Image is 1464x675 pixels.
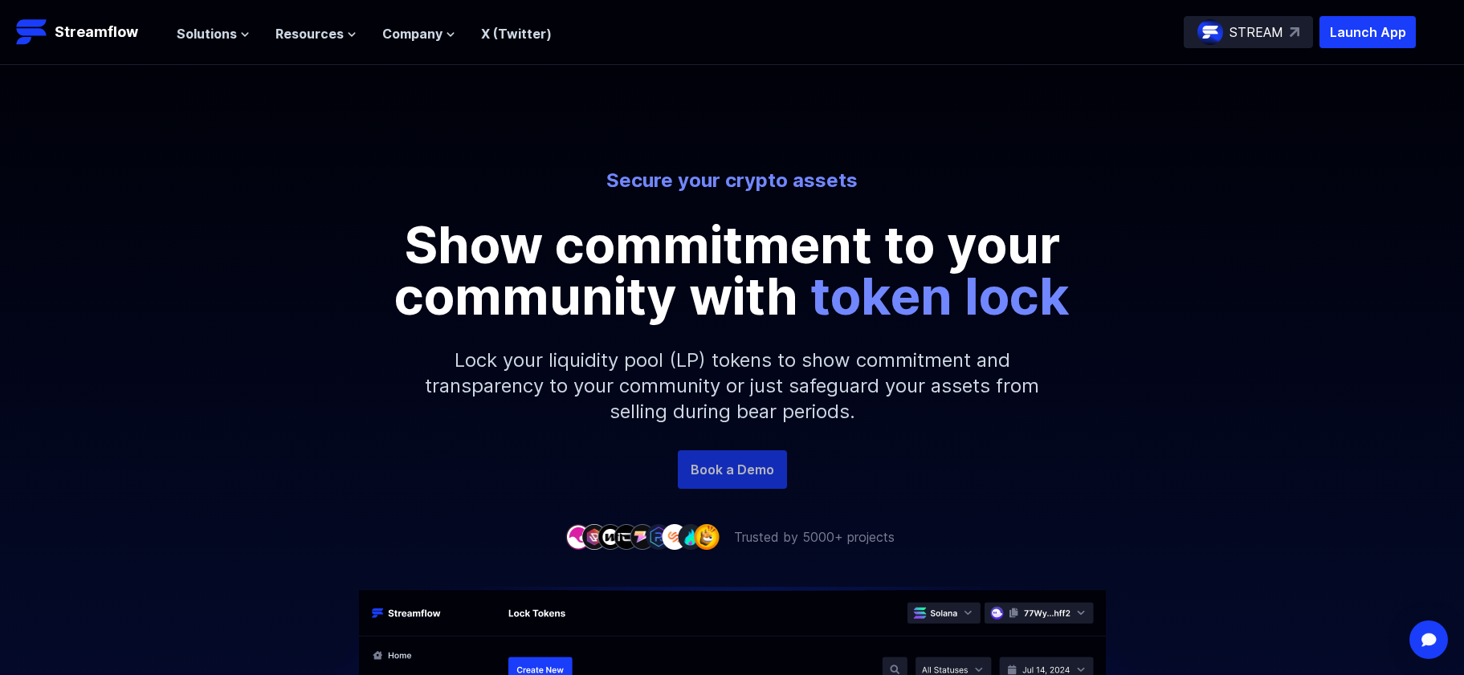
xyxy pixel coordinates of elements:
img: company-3 [597,524,623,549]
p: Show commitment to your community with [371,219,1094,322]
p: Streamflow [55,21,138,43]
span: Company [382,24,442,43]
button: Resources [275,24,357,43]
a: X (Twitter) [481,26,552,42]
img: Streamflow Logo [16,16,48,48]
p: Secure your crypto assets [287,168,1177,193]
img: company-4 [614,524,639,549]
img: company-1 [565,524,591,549]
img: company-6 [646,524,671,549]
p: Lock your liquidity pool (LP) tokens to show commitment and transparency to your community or jus... [387,322,1078,450]
button: Solutions [177,24,250,43]
img: company-2 [581,524,607,549]
span: token lock [810,265,1070,327]
span: Solutions [177,24,237,43]
img: company-5 [630,524,655,549]
img: top-right-arrow.svg [1290,27,1299,37]
button: Launch App [1319,16,1416,48]
a: Book a Demo [678,450,787,489]
img: streamflow-logo-circle.png [1197,19,1223,45]
img: company-8 [678,524,703,549]
p: STREAM [1230,22,1283,42]
span: Resources [275,24,344,43]
a: Streamflow [16,16,161,48]
button: Company [382,24,455,43]
p: Trusted by 5000+ projects [734,527,895,547]
div: Open Intercom Messenger [1409,620,1448,659]
img: company-7 [662,524,687,549]
a: STREAM [1184,16,1313,48]
img: company-9 [694,524,720,549]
